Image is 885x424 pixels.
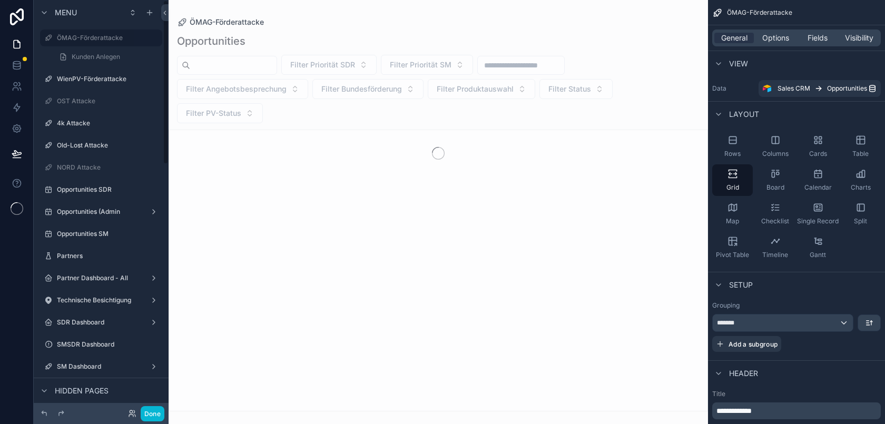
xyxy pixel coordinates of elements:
[57,252,160,260] label: Partners
[40,248,162,264] a: Partners
[57,119,160,127] label: 4k Attacke
[755,131,795,162] button: Columns
[729,109,759,120] span: Layout
[762,33,789,43] span: Options
[712,336,781,352] button: Add a subgroup
[726,183,739,192] span: Grid
[40,225,162,242] a: Opportunities SM
[57,274,145,282] label: Partner Dashboard - All
[53,48,162,65] a: Kunden Anlegen
[55,7,77,18] span: Menu
[712,131,753,162] button: Rows
[755,232,795,263] button: Timeline
[712,232,753,263] button: Pivot Table
[57,163,160,172] label: NORD Attacke
[854,217,867,225] span: Split
[57,97,160,105] label: OST Attacke
[840,131,881,162] button: Table
[712,84,754,93] label: Data
[761,217,789,225] span: Checklist
[716,251,749,259] span: Pivot Table
[57,296,145,304] label: Technische Besichtigung
[40,159,162,176] a: NORD Attacke
[712,402,881,419] div: scrollable content
[57,230,160,238] label: Opportunities SM
[852,150,869,158] span: Table
[729,280,753,290] span: Setup
[755,164,795,196] button: Board
[40,358,162,375] a: SM Dashboard
[40,292,162,309] a: Technische Besichtigung
[40,93,162,110] a: OST Attacke
[810,251,826,259] span: Gantt
[40,270,162,287] a: Partner Dashboard - All
[798,164,838,196] button: Calendar
[57,318,145,327] label: SDR Dashboard
[808,33,828,43] span: Fields
[55,386,109,396] span: Hidden pages
[40,181,162,198] a: Opportunities SDR
[57,185,160,194] label: Opportunities SDR
[809,150,827,158] span: Cards
[840,198,881,230] button: Split
[712,198,753,230] button: Map
[57,340,160,349] label: SMSDR Dashboard
[727,8,792,17] span: ÖMAG-Förderattacke
[57,75,160,83] label: WienPV-Förderattacke
[798,131,838,162] button: Cards
[72,53,120,61] span: Kunden Anlegen
[840,164,881,196] button: Charts
[40,29,162,46] a: ÖMAG-Förderattacke
[763,84,771,93] img: Airtable Logo
[797,217,839,225] span: Single Record
[141,406,164,421] button: Done
[755,198,795,230] button: Checklist
[40,336,162,353] a: SMSDR Dashboard
[57,34,156,42] label: ÖMAG-Förderattacke
[798,232,838,263] button: Gantt
[40,203,162,220] a: Opportunities (Admin
[726,217,739,225] span: Map
[729,340,778,348] span: Add a subgroup
[778,84,810,93] span: Sales CRM
[762,150,789,158] span: Columns
[766,183,784,192] span: Board
[851,183,871,192] span: Charts
[40,115,162,132] a: 4k Attacke
[57,362,145,371] label: SM Dashboard
[57,141,160,150] label: Old-Lost Attacke
[57,208,145,216] label: Opportunities (Admin
[712,164,753,196] button: Grid
[712,301,740,310] label: Grouping
[729,368,758,379] span: Header
[40,314,162,331] a: SDR Dashboard
[827,84,867,93] span: Opportunities
[804,183,832,192] span: Calendar
[729,58,748,69] span: View
[762,251,788,259] span: Timeline
[724,150,741,158] span: Rows
[721,33,748,43] span: General
[712,390,881,398] label: Title
[40,137,162,154] a: Old-Lost Attacke
[40,71,162,87] a: WienPV-Förderattacke
[845,33,873,43] span: Visibility
[798,198,838,230] button: Single Record
[759,80,881,97] a: Sales CRMOpportunities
